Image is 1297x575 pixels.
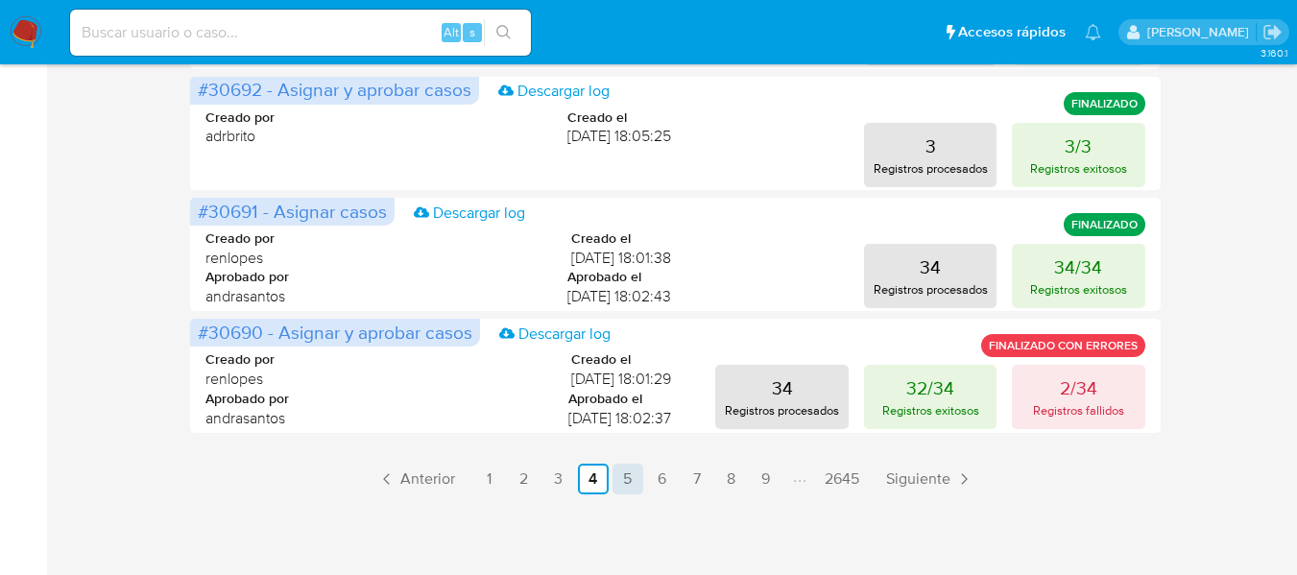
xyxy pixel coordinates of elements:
[1147,23,1256,41] p: zoe.breuer@mercadolibre.com
[444,23,459,41] span: Alt
[1085,24,1101,40] a: Notificaciones
[70,20,531,45] input: Buscar usuario o caso...
[1261,45,1287,60] span: 3.160.1
[484,19,523,46] button: search-icon
[469,23,475,41] span: s
[1262,22,1283,42] a: Salir
[958,22,1066,42] span: Accesos rápidos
